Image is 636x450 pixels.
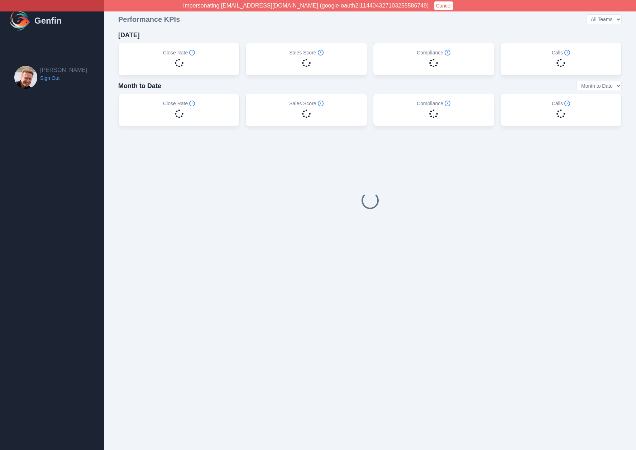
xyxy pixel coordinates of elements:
[163,100,195,107] h5: Close Rate
[318,101,324,106] span: Info
[118,30,140,40] h4: [DATE]
[289,100,323,107] h5: Sales Score
[564,50,570,55] span: Info
[118,81,161,91] h4: Month to Date
[289,49,323,56] h5: Sales Score
[417,100,450,107] h5: Compliance
[189,101,195,106] span: Info
[434,1,453,10] button: Cancel
[9,9,32,32] img: Logo
[552,100,570,107] h5: Calls
[445,101,450,106] span: Info
[34,15,62,26] h1: Genfin
[163,49,195,56] h5: Close Rate
[552,49,570,56] h5: Calls
[445,50,450,55] span: Info
[40,66,87,74] h2: [PERSON_NAME]
[40,74,87,82] a: Sign Out
[417,49,450,56] h5: Compliance
[118,14,180,24] h3: Performance KPIs
[318,50,324,55] span: Info
[564,101,570,106] span: Info
[189,50,195,55] span: Info
[14,66,37,89] img: Brian Dunagan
